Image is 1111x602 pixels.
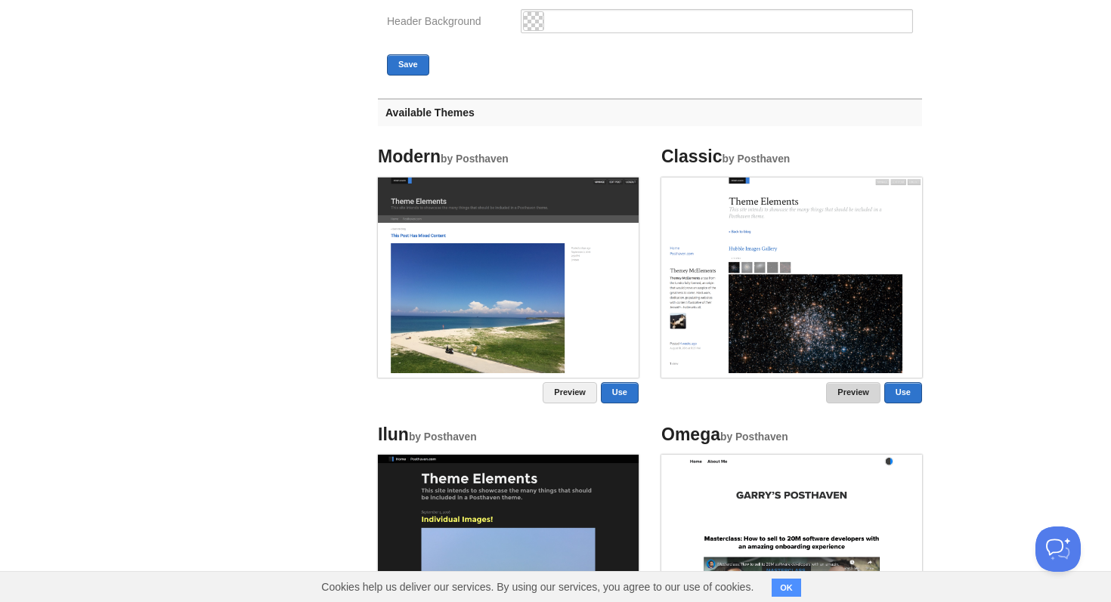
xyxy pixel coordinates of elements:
[661,147,922,166] h4: Classic
[378,178,639,373] img: Screenshot
[387,16,512,30] label: Header Background
[723,153,791,165] small: by Posthaven
[601,382,639,403] a: Use
[441,153,509,165] small: by Posthaven
[543,382,597,403] a: Preview
[378,98,922,126] h3: Available Themes
[387,54,429,76] button: Save
[378,425,639,444] h4: Ilun
[1035,526,1081,572] iframe: Help Scout Beacon - Open
[884,382,922,403] a: Use
[720,431,788,443] small: by Posthaven
[772,579,801,597] button: OK
[378,147,639,166] h4: Modern
[661,178,922,373] img: Screenshot
[409,431,477,443] small: by Posthaven
[661,425,922,444] h4: Omega
[306,572,769,602] span: Cookies help us deliver our services. By using our services, you agree to our use of cookies.
[826,382,880,403] a: Preview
